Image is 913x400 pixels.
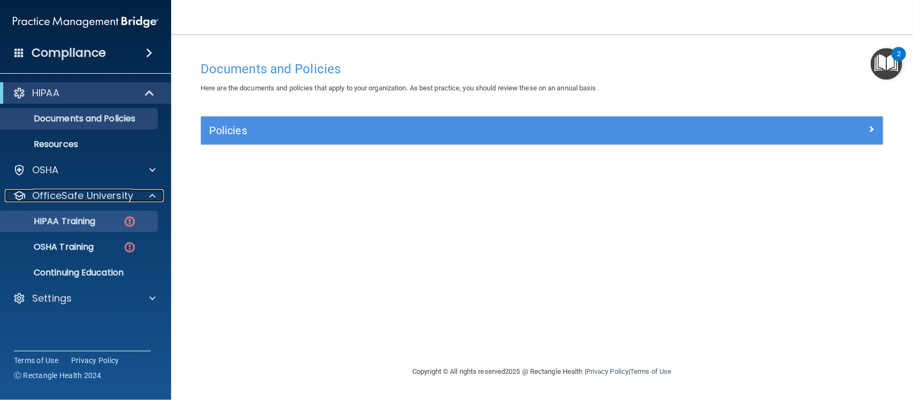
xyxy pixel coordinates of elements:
[13,164,156,176] a: OSHA
[13,189,156,202] a: OfficeSafe University
[14,370,102,381] span: Ⓒ Rectangle Health 2024
[897,54,901,68] div: 2
[32,292,72,305] p: Settings
[7,267,153,278] p: Continuing Education
[32,87,59,99] p: HIPAA
[123,241,136,254] img: danger-circle.6113f641.png
[201,62,884,76] h4: Documents and Policies
[209,122,875,139] a: Policies
[71,355,119,366] a: Privacy Policy
[630,367,671,375] a: Terms of Use
[7,216,95,227] p: HIPAA Training
[586,367,628,375] a: Privacy Policy
[209,125,704,136] h5: Policies
[7,242,94,252] p: OSHA Training
[13,11,158,33] img: PMB logo
[347,355,738,389] div: Copyright © All rights reserved 2025 @ Rectangle Health | |
[14,355,58,366] a: Terms of Use
[871,48,902,80] button: Open Resource Center, 2 new notifications
[7,139,153,150] p: Resources
[13,292,156,305] a: Settings
[32,164,59,176] p: OSHA
[201,84,598,92] span: Here are the documents and policies that apply to your organization. As best practice, you should...
[728,325,900,367] iframe: Drift Widget Chat Controller
[7,113,153,124] p: Documents and Policies
[123,215,136,228] img: danger-circle.6113f641.png
[32,45,106,60] h4: Compliance
[32,189,133,202] p: OfficeSafe University
[13,87,155,99] a: HIPAA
